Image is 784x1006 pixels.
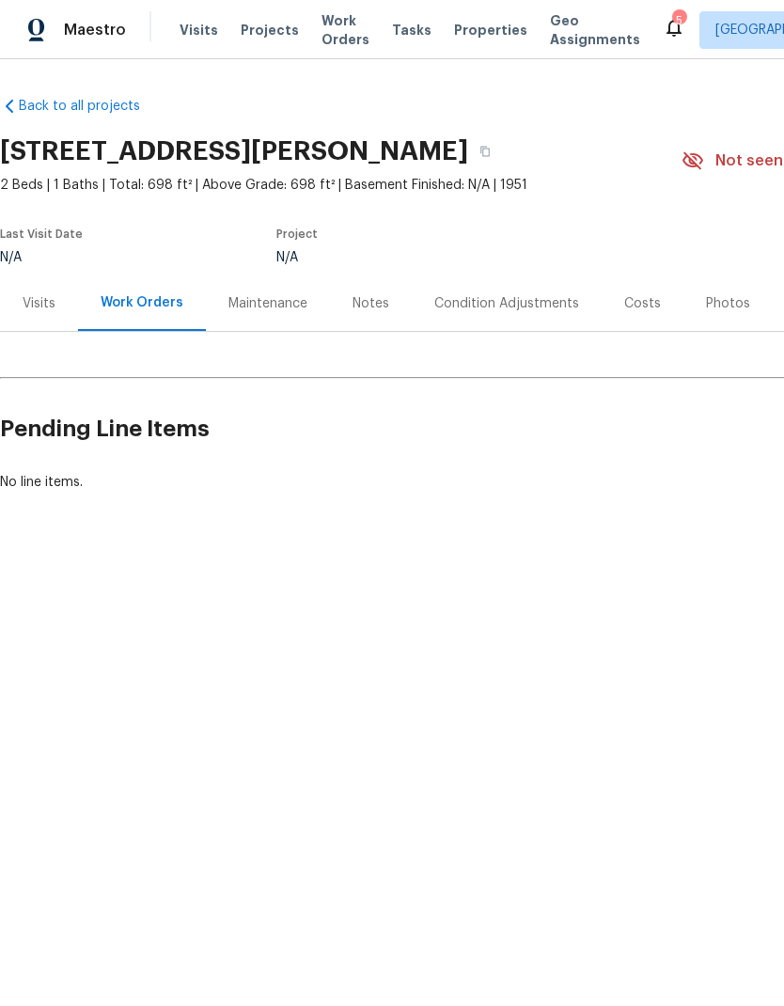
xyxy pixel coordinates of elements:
span: Tasks [392,24,431,37]
span: Properties [454,21,527,39]
span: Maestro [64,21,126,39]
div: 5 [672,11,685,30]
div: Notes [353,294,389,313]
span: Projects [241,21,299,39]
span: Work Orders [321,11,369,49]
span: Project [276,228,318,240]
div: Costs [624,294,661,313]
span: Visits [180,21,218,39]
div: Maintenance [228,294,307,313]
div: Work Orders [101,293,183,312]
div: Condition Adjustments [434,294,579,313]
div: N/A [276,251,637,264]
div: Photos [706,294,750,313]
div: Visits [23,294,55,313]
span: Geo Assignments [550,11,640,49]
button: Copy Address [468,134,502,168]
